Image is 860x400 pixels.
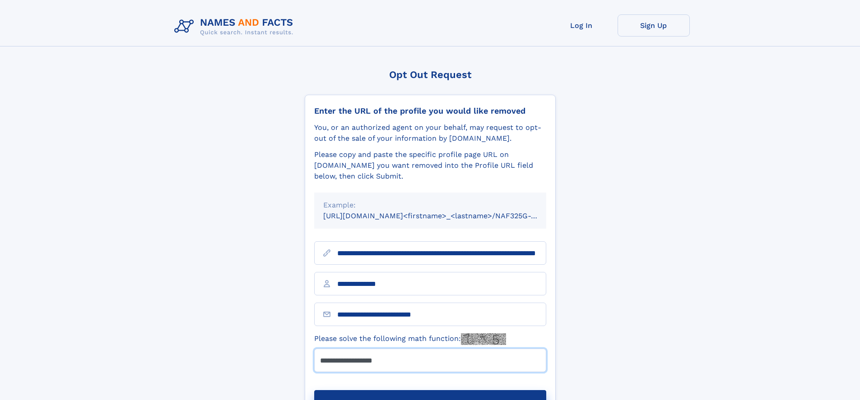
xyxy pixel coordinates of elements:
[314,106,546,116] div: Enter the URL of the profile you would like removed
[314,333,506,345] label: Please solve the following math function:
[545,14,618,37] a: Log In
[305,69,556,80] div: Opt Out Request
[618,14,690,37] a: Sign Up
[323,200,537,211] div: Example:
[171,14,301,39] img: Logo Names and Facts
[314,122,546,144] div: You, or an authorized agent on your behalf, may request to opt-out of the sale of your informatio...
[323,211,563,220] small: [URL][DOMAIN_NAME]<firstname>_<lastname>/NAF325G-xxxxxxxx
[314,149,546,182] div: Please copy and paste the specific profile page URL on [DOMAIN_NAME] you want removed into the Pr...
